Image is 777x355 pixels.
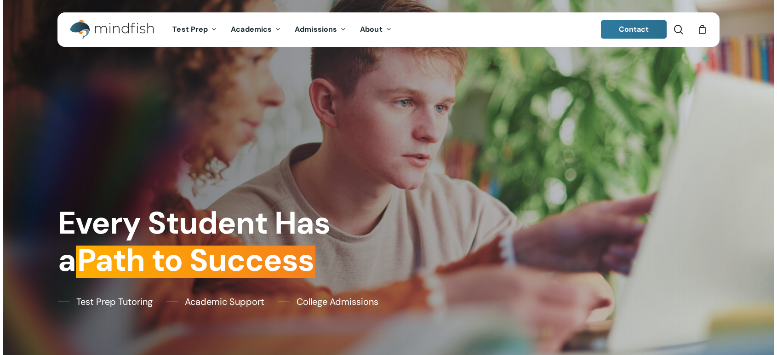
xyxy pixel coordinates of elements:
[360,24,383,34] span: About
[278,295,378,309] a: College Admissions
[601,20,667,39] a: Contact
[185,295,264,309] span: Academic Support
[166,26,224,34] a: Test Prep
[76,295,153,309] span: Test Prep Tutoring
[297,295,378,309] span: College Admissions
[57,12,720,47] header: Main Menu
[295,24,337,34] span: Admissions
[58,205,382,279] h1: Every Student Has a
[353,26,399,34] a: About
[166,12,398,47] nav: Main Menu
[288,26,353,34] a: Admissions
[76,240,315,281] em: Path to Success
[166,295,264,309] a: Academic Support
[172,24,208,34] span: Test Prep
[224,26,288,34] a: Academics
[231,24,272,34] span: Academics
[716,294,764,342] iframe: Chatbot
[697,24,707,34] a: Cart
[619,24,649,34] span: Contact
[58,295,153,309] a: Test Prep Tutoring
